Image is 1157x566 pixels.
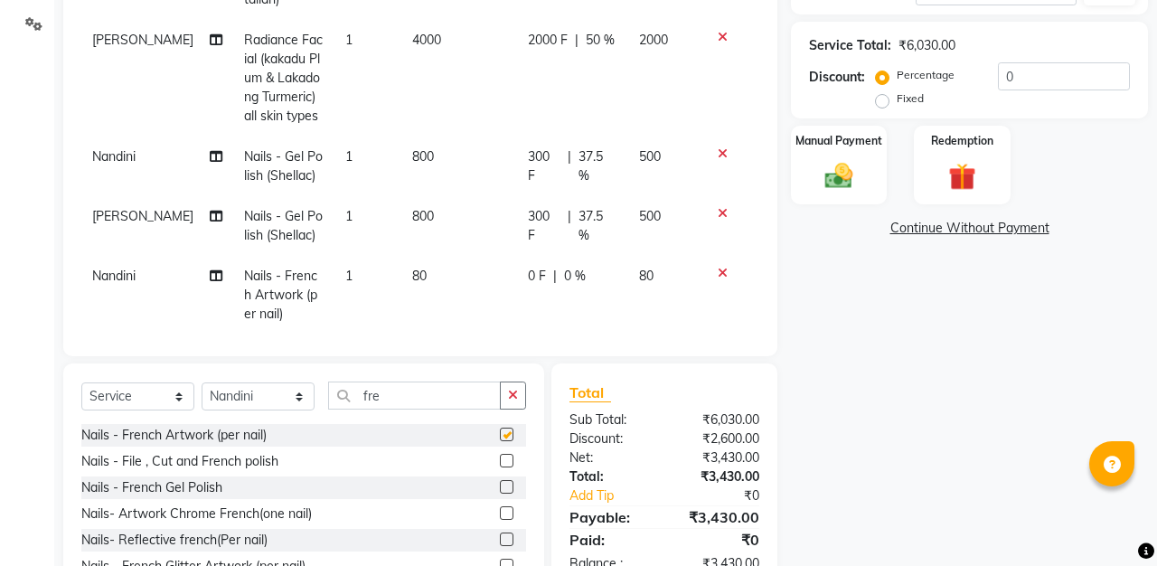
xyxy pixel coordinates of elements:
[898,36,955,55] div: ₹6,030.00
[528,267,546,286] span: 0 F
[575,31,578,50] span: |
[568,147,571,185] span: |
[244,32,323,124] span: Radiance Facial (kakadu Plum & Lakadong Turmeric) all skin types
[92,208,193,224] span: [PERSON_NAME]
[92,32,193,48] span: [PERSON_NAME]
[553,267,557,286] span: |
[556,410,664,429] div: Sub Total:
[412,208,434,224] span: 800
[795,133,882,149] label: Manual Payment
[664,529,773,551] div: ₹0
[345,208,353,224] span: 1
[81,531,268,550] div: Nails- Reflective french(Per nail)
[816,160,861,192] img: _cash.svg
[556,467,664,486] div: Total:
[564,267,586,286] span: 0 %
[556,486,682,505] a: Add Tip
[897,67,955,83] label: Percentage
[92,268,136,284] span: Nandini
[639,208,661,224] span: 500
[81,478,222,497] div: Nails - French Gel Polish
[345,148,353,165] span: 1
[931,133,993,149] label: Redemption
[578,207,617,245] span: 37.5 %
[556,448,664,467] div: Net:
[556,529,664,551] div: Paid:
[664,410,773,429] div: ₹6,030.00
[639,32,668,48] span: 2000
[412,148,434,165] span: 800
[528,31,568,50] span: 2000 F
[528,207,560,245] span: 300 F
[578,147,617,185] span: 37.5 %
[412,268,427,284] span: 80
[244,148,323,184] span: Nails - Gel Polish (Shellac)
[81,426,267,445] div: Nails - French Artwork (per nail)
[809,36,891,55] div: Service Total:
[345,268,353,284] span: 1
[897,90,924,107] label: Fixed
[664,467,773,486] div: ₹3,430.00
[244,268,317,322] span: Nails - French Artwork (per nail)
[569,383,611,402] span: Total
[940,160,985,194] img: _gift.svg
[328,382,501,410] input: Search or Scan
[568,207,571,245] span: |
[664,506,773,528] div: ₹3,430.00
[92,148,136,165] span: Nandini
[795,219,1144,238] a: Continue Without Payment
[556,506,664,528] div: Payable:
[682,486,773,505] div: ₹0
[528,147,560,185] span: 300 F
[639,268,654,284] span: 80
[664,448,773,467] div: ₹3,430.00
[81,505,312,524] div: Nails- Artwork Chrome French(one nail)
[345,32,353,48] span: 1
[244,208,323,243] span: Nails - Gel Polish (Shellac)
[412,32,441,48] span: 4000
[639,148,661,165] span: 500
[556,429,664,448] div: Discount:
[809,68,865,87] div: Discount:
[81,452,278,471] div: Nails - File , Cut and French polish
[586,31,615,50] span: 50 %
[664,429,773,448] div: ₹2,600.00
